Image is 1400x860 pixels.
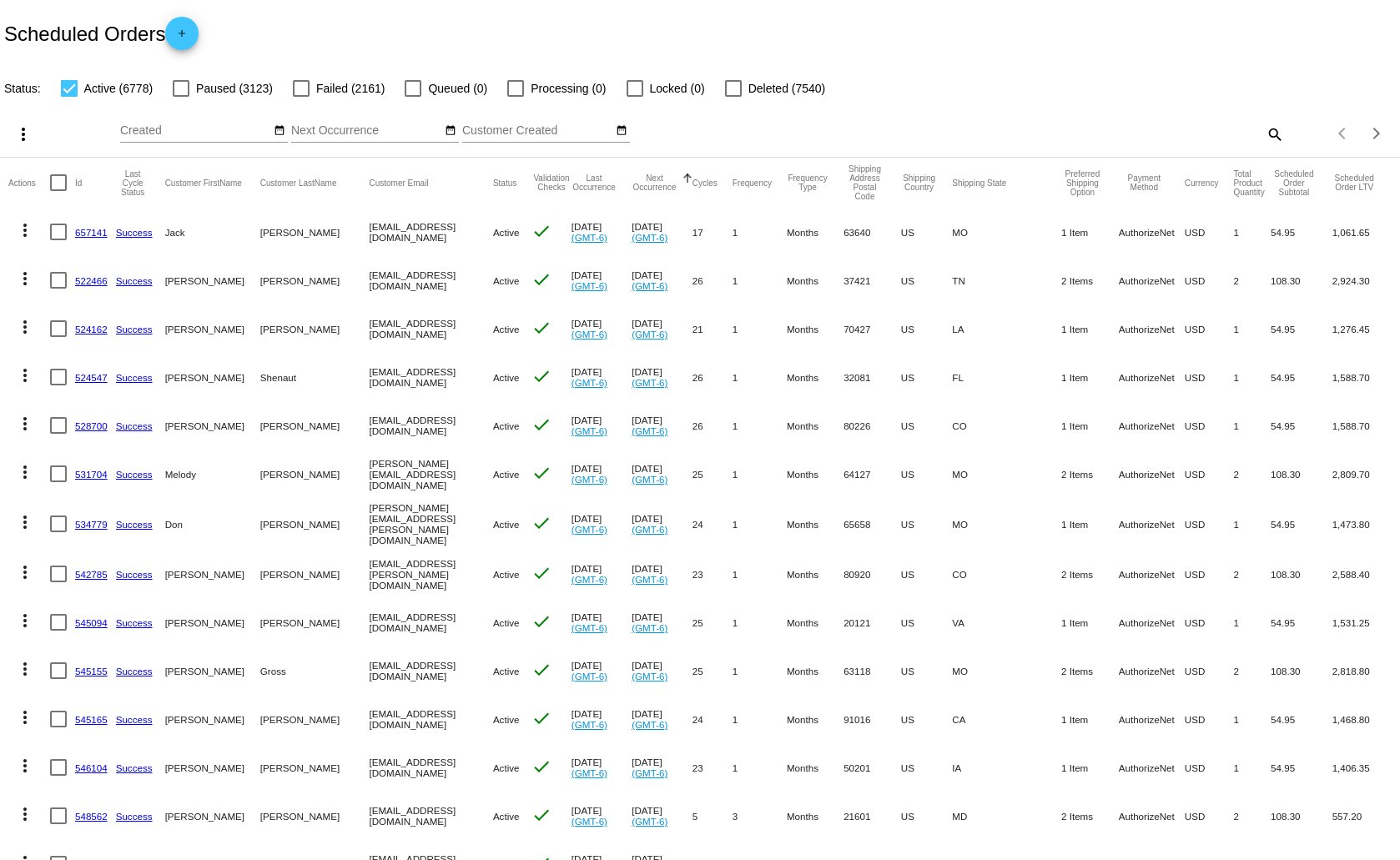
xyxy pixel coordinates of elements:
mat-cell: [DATE] [572,550,632,598]
mat-cell: AuthorizeNet [1119,646,1185,695]
mat-cell: 108.30 [1271,550,1332,598]
mat-cell: 24 [692,498,733,550]
button: Change sorting for NextOccurrenceUtc [632,174,677,192]
mat-cell: FL [952,353,1061,401]
mat-cell: [EMAIL_ADDRESS][DOMAIN_NAME] [370,646,493,695]
mat-cell: 2 Items [1061,450,1119,498]
mat-cell: 1 [733,256,787,304]
mat-cell: MO [952,450,1061,498]
mat-cell: 23 [692,743,733,792]
mat-cell: 1 [1233,304,1271,353]
a: Success [116,519,153,530]
mat-cell: 17 [692,208,733,256]
mat-cell: [EMAIL_ADDRESS][DOMAIN_NAME] [370,598,493,646]
mat-cell: 24 [692,695,733,743]
a: 542785 [75,569,108,580]
mat-cell: [DATE] [572,792,632,840]
mat-cell: 1 [733,550,787,598]
mat-cell: [DATE] [632,208,692,256]
mat-cell: 1 [733,598,787,646]
a: 657141 [75,227,108,238]
mat-cell: [DATE] [572,353,632,401]
a: (GMT-6) [572,377,607,388]
mat-cell: [PERSON_NAME] [165,353,260,401]
a: (GMT-6) [632,280,667,291]
mat-cell: Months [787,401,844,450]
mat-cell: 1,468.80 [1332,695,1392,743]
mat-cell: [PERSON_NAME] [260,450,370,498]
mat-cell: 20121 [844,598,901,646]
a: 545165 [75,714,108,725]
mat-cell: AuthorizeNet [1119,353,1185,401]
mat-cell: 54.95 [1271,598,1332,646]
mat-cell: [PERSON_NAME] [165,743,260,792]
mat-cell: AuthorizeNet [1119,450,1185,498]
mat-cell: 70427 [844,304,901,353]
mat-cell: 1 [1233,353,1271,401]
mat-cell: 54.95 [1271,498,1332,550]
mat-cell: 1 [733,695,787,743]
mat-cell: [DATE] [632,792,692,840]
mat-cell: 1 [1233,208,1271,256]
mat-cell: [DATE] [632,550,692,598]
mat-cell: 1 Item [1061,598,1119,646]
mat-cell: 1,276.45 [1332,304,1392,353]
mat-cell: 37421 [844,256,901,304]
mat-cell: USD [1185,401,1234,450]
mat-cell: 2 Items [1061,256,1119,304]
a: Success [116,275,153,286]
input: Created [120,124,270,138]
mat-cell: 1 Item [1061,208,1119,256]
mat-cell: USD [1185,208,1234,256]
mat-icon: more_vert [15,611,35,631]
mat-cell: 1,531.25 [1332,598,1392,646]
mat-cell: 1 Item [1061,695,1119,743]
mat-cell: [DATE] [572,208,632,256]
mat-cell: [DATE] [572,743,632,792]
mat-cell: US [901,743,953,792]
mat-cell: [DATE] [572,401,632,450]
mat-cell: 3 [733,792,787,840]
mat-cell: 1,473.80 [1332,498,1392,550]
mat-cell: [EMAIL_ADDRESS][PERSON_NAME][DOMAIN_NAME] [370,550,493,598]
button: Change sorting for CurrencyIso [1185,178,1219,188]
button: Change sorting for PaymentMethod.Type [1119,174,1170,192]
mat-cell: [DATE] [632,401,692,450]
mat-icon: more_vert [15,707,35,727]
mat-cell: LA [952,304,1061,353]
a: Success [116,420,153,431]
mat-cell: 1 Item [1061,401,1119,450]
mat-cell: 2,588.40 [1332,550,1392,598]
button: Change sorting for ShippingPostcode [844,164,886,201]
button: Next page [1360,117,1393,150]
a: 524547 [75,372,108,383]
button: Change sorting for LastProcessingCycleId [116,169,150,197]
a: (GMT-6) [632,329,667,339]
mat-cell: [PERSON_NAME] [165,550,260,598]
mat-cell: USD [1185,498,1234,550]
mat-cell: [DATE] [632,353,692,401]
mat-cell: US [901,646,953,695]
a: (GMT-6) [632,524,667,535]
mat-cell: Jack [165,208,260,256]
mat-cell: [PERSON_NAME] [165,401,260,450]
a: (GMT-6) [572,524,607,535]
mat-cell: 1,061.65 [1332,208,1392,256]
mat-cell: [DATE] [632,646,692,695]
mat-cell: 1 Item [1061,743,1119,792]
mat-cell: 1 [1233,743,1271,792]
button: Change sorting for FrequencyType [787,174,828,192]
mat-cell: 1 [1233,401,1271,450]
mat-cell: Months [787,450,844,498]
mat-cell: 1 [1233,498,1271,550]
mat-cell: AuthorizeNet [1119,401,1185,450]
mat-cell: [PERSON_NAME] [260,498,370,550]
mat-cell: 1,588.70 [1332,401,1392,450]
mat-cell: 65658 [844,498,901,550]
mat-icon: more_vert [15,414,35,434]
mat-cell: [PERSON_NAME] [260,208,370,256]
mat-cell: [EMAIL_ADDRESS][DOMAIN_NAME] [370,304,493,353]
mat-cell: US [901,256,953,304]
mat-cell: [DATE] [572,304,632,353]
a: (GMT-6) [572,671,607,681]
